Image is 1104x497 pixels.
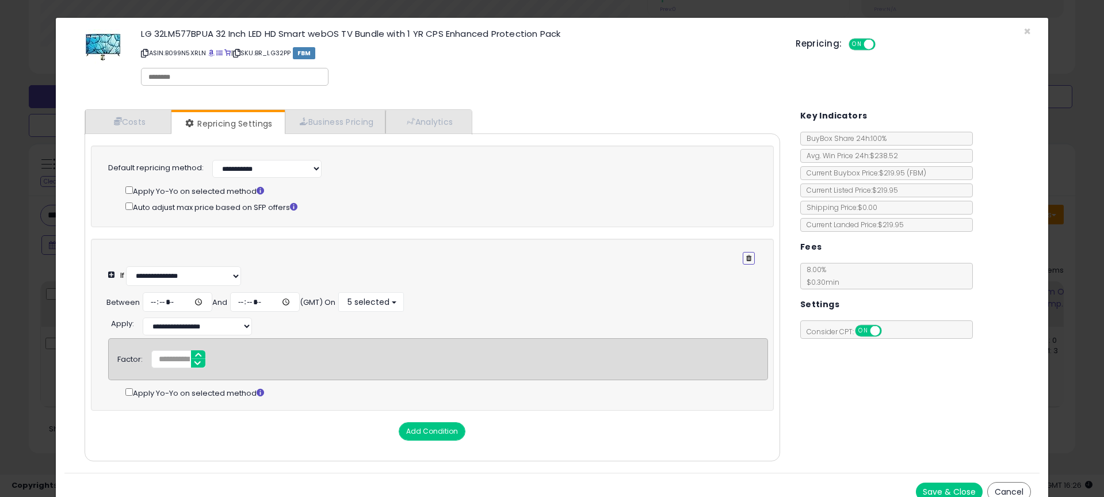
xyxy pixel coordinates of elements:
[125,386,768,399] div: Apply Yo-Yo on selected method
[125,200,755,213] div: Auto adjust max price based on SFP offers
[399,422,465,441] button: Add Condition
[224,48,231,58] a: Your listing only
[86,29,120,64] img: 61yEXde58fS._SL60_.jpg
[125,184,755,197] div: Apply Yo-Yo on selected method
[874,40,892,49] span: OFF
[879,168,926,178] span: $219.95
[117,350,143,365] div: Factor:
[85,110,171,133] a: Costs
[141,44,778,62] p: ASIN: B099N5XRLN | SKU: BR_LG32PP
[801,168,926,178] span: Current Buybox Price:
[106,297,140,308] div: Between
[907,168,926,178] span: ( FBM )
[746,255,751,262] i: Remove Condition
[801,265,839,287] span: 8.00 %
[108,163,204,174] label: Default repricing method:
[216,48,223,58] a: All offer listings
[212,297,227,308] div: And
[801,277,839,287] span: $0.30 min
[346,296,389,308] span: 5 selected
[800,297,839,312] h5: Settings
[801,220,904,230] span: Current Landed Price: $219.95
[801,202,877,212] span: Shipping Price: $0.00
[800,240,822,254] h5: Fees
[385,110,471,133] a: Analytics
[801,185,898,195] span: Current Listed Price: $219.95
[856,326,870,336] span: ON
[208,48,215,58] a: BuyBox page
[801,327,897,337] span: Consider CPT:
[111,315,134,330] div: :
[801,151,898,160] span: Avg. Win Price 24h: $238.52
[850,40,865,49] span: ON
[880,326,898,336] span: OFF
[796,39,842,48] h5: Repricing:
[300,297,335,308] div: (GMT) On
[1023,23,1031,40] span: ×
[141,29,778,38] h3: LG 32LM577BPUA 32 Inch LED HD Smart webOS TV Bundle with 1 YR CPS Enhanced Protection Pack
[800,109,868,123] h5: Key Indicators
[801,133,887,143] span: BuyBox Share 24h: 100%
[293,47,316,59] span: FBM
[285,110,385,133] a: Business Pricing
[171,112,284,135] a: Repricing Settings
[111,318,132,329] span: Apply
